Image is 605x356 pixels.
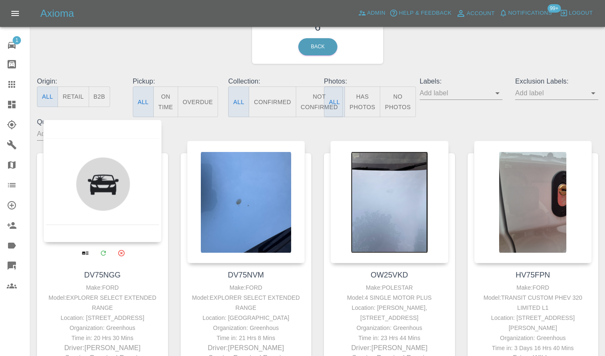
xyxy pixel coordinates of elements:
[45,283,160,293] div: Make: FORD
[153,86,178,117] button: On Time
[249,86,296,117] button: Confirmed
[508,8,552,18] span: Notifications
[37,127,108,140] input: Add quoter
[547,4,561,13] span: 99+
[332,323,447,333] div: Organization: Greenhous
[113,244,130,262] button: Archive
[189,283,303,293] div: Make: FORD
[476,333,590,343] div: Organization: Greenhous
[515,76,598,86] p: Exclusion Labels:
[387,7,453,20] button: Help & Feedback
[367,8,386,18] span: Admin
[420,86,490,99] input: Add label
[189,333,303,343] div: Time in: 21 Hrs 8 Mins
[37,117,120,127] p: Quoters:
[58,86,89,107] button: Retail
[189,323,303,333] div: Organization: Greenhous
[133,86,154,117] button: All
[228,86,249,117] button: All
[332,303,447,323] div: Location: [PERSON_NAME], [STREET_ADDRESS]
[324,86,345,117] button: All
[298,38,337,55] a: Back
[45,333,160,343] div: Time in: 20 Hrs 30 Mins
[228,76,311,86] p: Collection:
[45,293,160,313] div: Model: EXPLORER SELECT EXTENDED RANGE
[371,271,408,279] a: OW25VKD
[497,7,554,20] button: Notifications
[228,271,264,279] a: DV75NVM
[476,343,590,353] div: Time in: 3 Days 16 Hrs 40 Mins
[189,313,303,323] div: Location: [GEOGRAPHIC_DATA]
[37,86,58,107] button: All
[380,86,416,117] button: No Photos
[89,86,110,107] button: B2B
[569,8,593,18] span: Logout
[332,293,447,303] div: Model: 4 SINGLE MOTOR PLUS
[296,86,343,117] button: Not Confirmed
[45,343,160,353] p: Driver: [PERSON_NAME]
[45,323,160,333] div: Organization: Greenhous
[399,8,451,18] span: Help & Feedback
[37,76,120,86] p: Origin:
[476,313,590,333] div: Location: [STREET_ADDRESS][PERSON_NAME]
[95,244,112,262] a: Modify
[515,86,586,99] input: Add label
[467,9,495,18] span: Account
[13,36,21,44] span: 1
[178,86,218,117] button: Overdue
[189,343,303,353] p: Driver: [PERSON_NAME]
[476,283,590,293] div: Make: FORD
[476,293,590,313] div: Model: TRANSIT CUSTOM PHEV 320 LIMITED L1
[5,3,25,24] button: Open drawer
[454,7,497,20] a: Account
[420,76,503,86] p: Labels:
[76,244,94,262] a: View
[258,19,377,35] h3: 6
[189,293,303,313] div: Model: EXPLORER SELECT EXTENDED RANGE
[558,7,595,20] button: Logout
[492,87,503,99] button: Open
[345,86,380,117] button: Has Photos
[332,343,447,353] p: Driver: [PERSON_NAME]
[516,271,550,279] a: HV75FPN
[40,7,74,20] h5: Axioma
[133,76,216,86] p: Pickup:
[356,7,388,20] a: Admin
[332,333,447,343] div: Time in: 23 Hrs 44 Mins
[332,283,447,293] div: Make: POLESTAR
[84,271,121,279] a: DV75NGG
[324,76,407,86] p: Photos:
[45,313,160,323] div: Location: [STREET_ADDRESS]
[587,87,599,99] button: Open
